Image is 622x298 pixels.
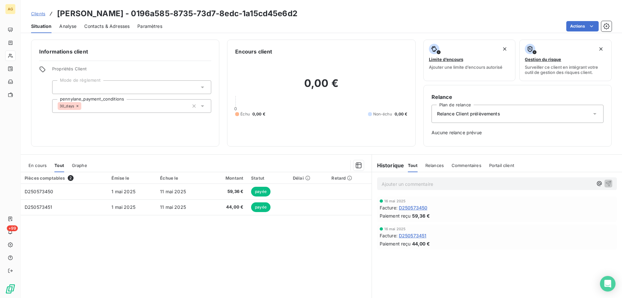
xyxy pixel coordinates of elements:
button: Limite d’encoursAjouter une limite d’encours autorisé [423,40,516,81]
span: Clients [31,11,45,16]
span: Facture : [380,204,397,211]
img: Logo LeanPay [5,284,16,294]
div: Pièces comptables [25,175,104,181]
span: Échu [240,111,250,117]
span: Surveiller ce client en intégrant votre outil de gestion des risques client. [525,65,606,75]
span: 0,00 € [395,111,408,117]
span: Relance Client prélèvements [437,111,500,117]
span: 2 [68,175,74,181]
span: 0 [234,106,237,111]
h2: 0,00 € [235,77,407,96]
span: Paramètres [137,23,162,30]
button: Gestion du risqueSurveiller ce client en intégrant votre outil de gestion des risques client. [519,40,612,81]
span: D250573451 [399,232,427,239]
span: Non-échu [373,111,392,117]
div: Délai [293,175,324,181]
span: 1 mai 2025 [111,204,135,210]
div: Montant [212,175,244,181]
span: Ajouter une limite d’encours autorisé [429,65,502,70]
span: Portail client [489,163,514,168]
h6: Relance [432,93,604,101]
span: Limite d’encours [429,57,463,62]
button: Actions [566,21,599,31]
span: 16 mai 2025 [384,227,406,231]
span: +99 [7,225,18,231]
div: Retard [331,175,367,181]
input: Ajouter une valeur [58,84,63,90]
span: payée [251,202,271,212]
span: Contacts & Adresses [84,23,130,30]
h6: Informations client [39,48,211,55]
span: 59,36 € [212,188,244,195]
h6: Historique [372,161,404,169]
span: Facture : [380,232,397,239]
div: Émise le [111,175,152,181]
span: 1 mai 2025 [111,189,135,194]
span: 44,00 € [412,240,430,247]
span: 11 mai 2025 [160,204,186,210]
span: Propriétés Client [52,66,211,75]
span: Paiement reçu [380,212,411,219]
span: Paiement reçu [380,240,411,247]
div: AG [5,4,16,14]
span: Analyse [59,23,76,30]
span: 59,36 € [412,212,430,219]
span: 16 mai 2025 [384,199,406,203]
span: 11 mai 2025 [160,189,186,194]
div: Échue le [160,175,204,181]
span: 0,00 € [252,111,265,117]
span: D250573451 [25,204,52,210]
span: Commentaires [452,163,481,168]
span: 44,00 € [212,204,244,210]
span: D250573450 [399,204,428,211]
span: payée [251,187,271,197]
h3: [PERSON_NAME] - 0196a585-8735-73d7-8edc-1a15cd45e6d2 [57,8,297,19]
span: 30_days [60,104,74,108]
span: Graphe [72,163,87,168]
span: Relances [425,163,444,168]
span: Tout [408,163,418,168]
span: D250573450 [25,189,53,194]
span: En cours [29,163,47,168]
div: Open Intercom Messenger [600,276,616,292]
span: Situation [31,23,52,30]
input: Ajouter une valeur [81,103,86,109]
span: Aucune relance prévue [432,129,604,136]
div: Statut [251,175,285,181]
span: Tout [54,163,64,168]
span: Gestion du risque [525,57,561,62]
h6: Encours client [235,48,272,55]
a: Clients [31,10,45,17]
